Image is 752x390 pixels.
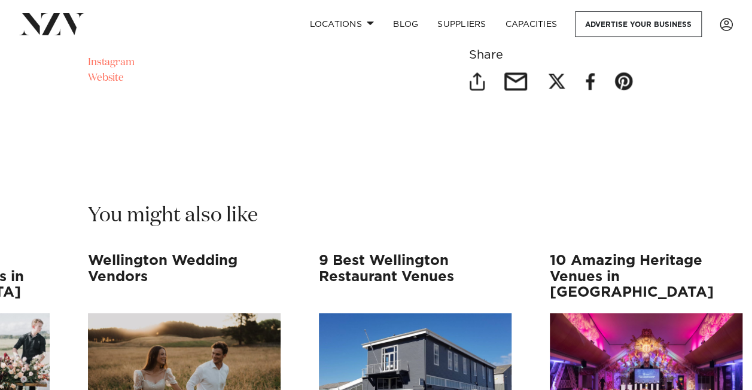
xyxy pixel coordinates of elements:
h3: 10 Amazing Heritage Venues in [GEOGRAPHIC_DATA] [550,253,742,300]
a: Capacities [496,11,567,37]
h3: 9 Best Wellington Restaurant Venues [319,253,512,300]
a: Advertise your business [575,11,702,37]
h3: Wellington Wedding Vendors [88,253,281,300]
h6: Share [469,49,664,62]
a: Instagram [88,57,134,68]
h2: You might also like [88,202,258,229]
a: Website [88,73,124,83]
a: Locations [300,11,383,37]
a: BLOG [383,11,428,37]
a: SUPPLIERS [428,11,495,37]
img: nzv-logo.png [19,13,84,35]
